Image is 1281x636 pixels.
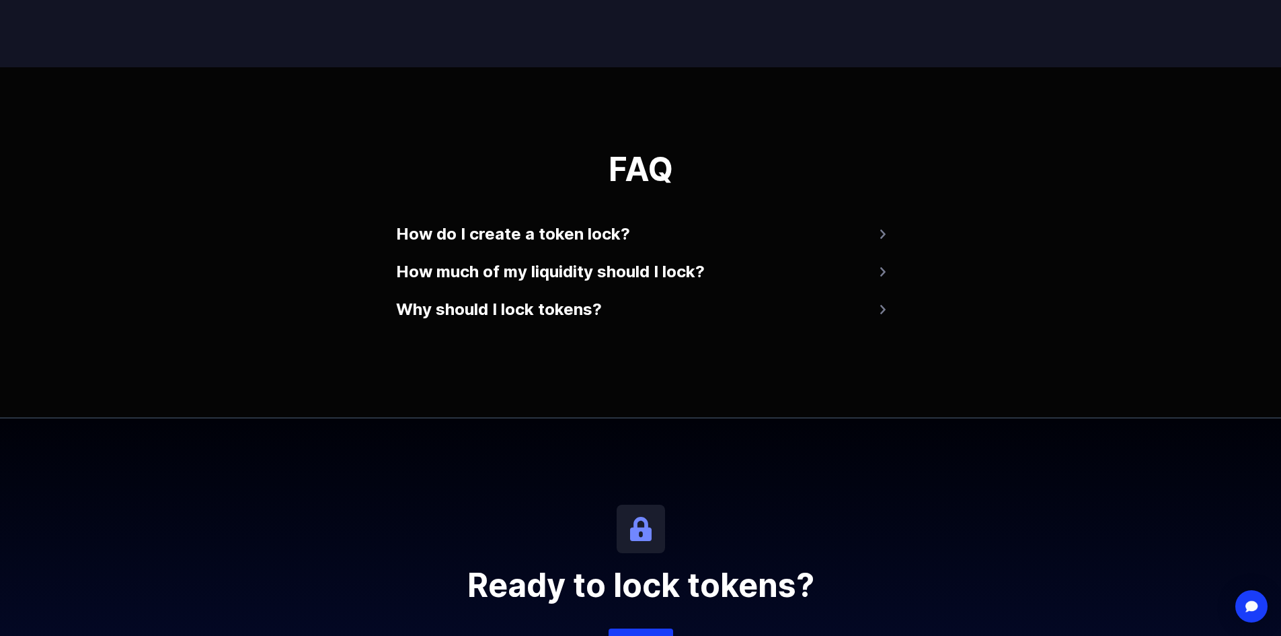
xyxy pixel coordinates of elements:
[318,569,964,602] h2: Ready to lock tokens?
[396,293,886,326] button: Why should I lock tokens?
[396,218,886,250] button: How do I create a token lock?
[396,153,886,186] h3: FAQ
[1235,590,1268,623] div: Open Intercom Messenger
[396,256,886,288] button: How much of my liquidity should I lock?
[617,505,665,553] img: icon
